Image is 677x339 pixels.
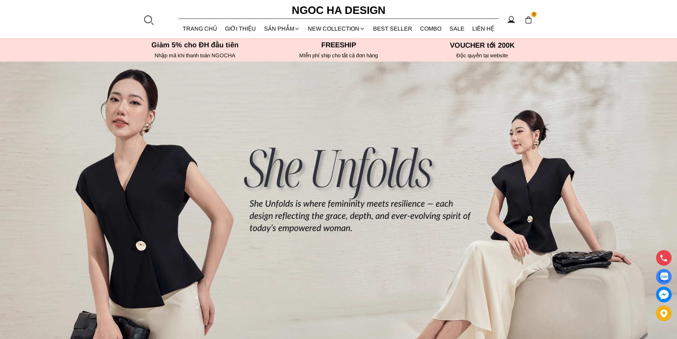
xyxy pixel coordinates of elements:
[179,19,221,38] a: TRANG CHỦ
[321,41,356,49] font: Freeship
[369,19,417,38] a: BEST SELLER
[468,19,499,38] a: LIÊN HỆ
[446,19,469,38] a: SALE
[525,16,532,24] img: img-CART-ICON-ksit0nf1
[221,19,260,38] a: GIỚI THIỆU
[260,19,304,38] div: SẢN PHẨM
[304,19,369,38] a: NEW COLLECTION
[413,52,552,59] h6: Độc quyền tại website
[413,41,552,49] h5: VOUCHER tới 200K
[531,12,537,17] span: 0
[656,269,672,285] a: Display image
[269,52,408,59] h6: MIễn phí ship cho tất cả đơn hàng
[151,41,238,49] font: Giảm 5% cho ĐH đầu tiên
[659,272,668,281] img: Display image
[155,52,235,58] font: Nhập mã khi thanh toán NGOCHA
[285,2,392,19] a: Ngoc Ha Design
[656,287,672,302] a: messenger
[416,19,446,38] a: Combo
